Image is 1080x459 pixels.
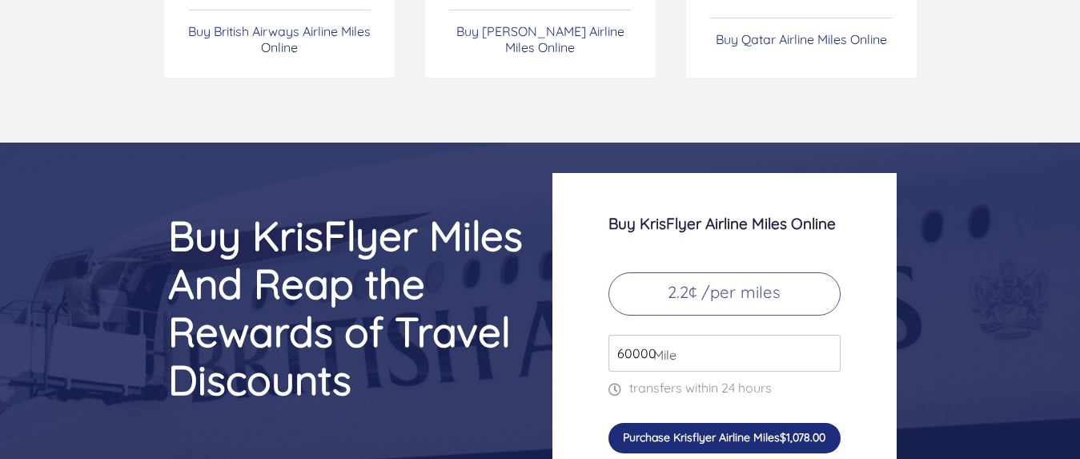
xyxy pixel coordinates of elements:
[645,345,677,364] span: Mile
[608,213,841,234] h3: Buy KrisFlyer Airline Miles Online
[188,23,371,55] p: Buy British Airways Airline Miles Online
[72,211,528,404] h2: Buy KrisFlyer Miles And Reap the Rewards of Travel Discounts
[449,23,632,55] p: Buy [PERSON_NAME] Airline Miles Online
[608,423,841,453] button: Purchase Krisflyer Airline Miles$1,078.00
[716,31,887,47] p: Buy Qatar Airline Miles Online
[608,378,841,397] p: transfers within 24 hours
[608,272,841,316] p: 2.2¢ /per miles
[780,430,825,445] span: $1,078.00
